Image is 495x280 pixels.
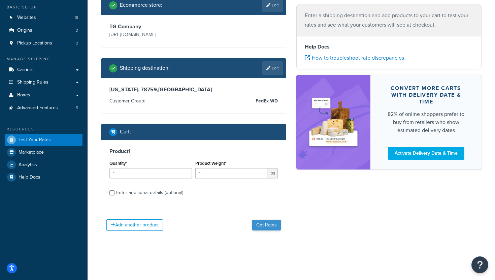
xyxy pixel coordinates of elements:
span: Boxes [17,92,30,98]
label: Product Weight* [195,161,226,166]
span: lbs [267,168,278,178]
li: Advanced Features [5,102,82,114]
span: 3 [76,28,78,33]
button: Open Resource Center [471,256,488,273]
a: Help Docs [5,171,82,183]
h4: Help Docs [305,43,473,51]
p: [URL][DOMAIN_NAME] [109,30,192,39]
span: Carriers [17,67,34,73]
span: 5 [76,105,78,111]
a: Shipping Rules [5,76,82,89]
span: Pickup Locations [17,40,52,46]
img: feature-image-ddt-36eae7f7280da8017bfb280eaccd9c446f90b1fe08728e4019434db127062ab4.png [306,85,360,159]
input: 0 [109,168,192,178]
span: 18 [74,15,78,21]
button: Add another product [106,219,163,231]
span: Marketplace [19,150,44,155]
h2: Cart : [120,129,131,135]
a: Marketplace [5,146,82,158]
label: Quantity* [109,161,127,166]
li: Origins [5,24,82,37]
span: Test Your Rates [19,137,51,143]
li: Websites [5,11,82,24]
h3: [US_STATE], 78759 , [GEOGRAPHIC_DATA] [109,86,278,93]
li: Pickup Locations [5,37,82,50]
input: 0.00 [195,168,267,178]
span: FedEx WD [254,97,278,105]
a: Test Your Rates [5,134,82,146]
span: 2 [76,40,78,46]
a: Pickup Locations2 [5,37,82,50]
h2: Shipping destination : [120,65,170,71]
div: Basic Setup [5,4,82,10]
a: Analytics [5,159,82,171]
div: Manage Shipping [5,56,82,62]
span: Analytics [19,162,37,168]
div: 82% of online shoppers prefer to buy from retailers who show estimated delivery dates [387,110,465,134]
h2: Ecommerce store : [120,2,162,8]
span: Origins [17,28,32,33]
h3: TG Company [109,23,192,30]
h3: Product 1 [109,148,278,155]
a: Carriers [5,64,82,76]
a: Websites18 [5,11,82,24]
div: Resources [5,126,82,132]
span: Help Docs [19,175,40,180]
input: Enter additional details (optional) [109,190,114,195]
a: Advanced Features5 [5,102,82,114]
a: Boxes [5,89,82,101]
a: Origins3 [5,24,82,37]
a: Activate Delivery Date & Time [388,147,464,159]
p: Enter a shipping destination and add products to your cart to test your rates and see what your c... [305,11,473,30]
button: Get Rates [252,220,281,230]
div: Convert more carts with delivery date & time [387,85,465,105]
span: Advanced Features [17,105,58,111]
span: Shipping Rules [17,80,48,85]
a: Edit [262,61,283,75]
a: How to troubleshoot rate discrepancies [305,54,404,62]
div: Enter additional details (optional) [116,188,183,197]
span: Customer Group: [109,97,147,104]
span: Websites [17,15,36,21]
